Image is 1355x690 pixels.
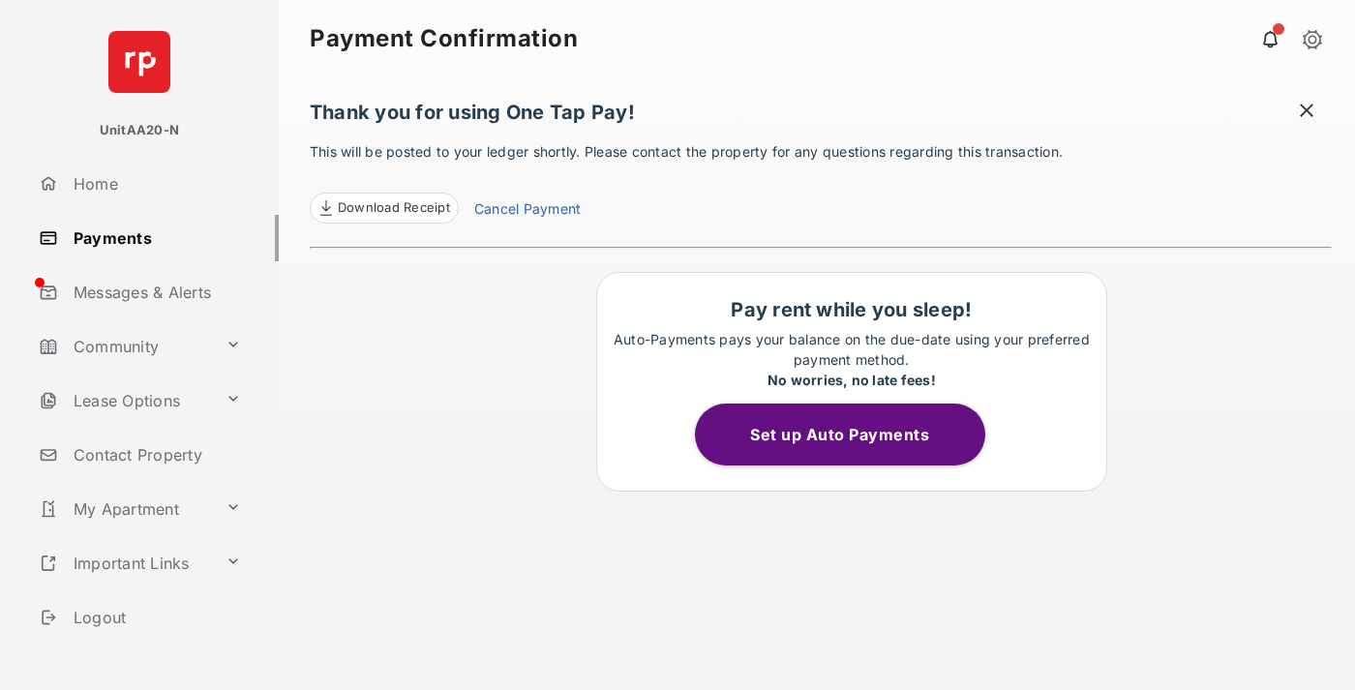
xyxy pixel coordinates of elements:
a: Set up Auto Payments [695,425,1009,444]
a: Community [31,323,218,370]
a: My Apartment [31,486,218,532]
p: UnitAA20-N [100,121,179,140]
a: Cancel Payment [474,198,581,224]
a: Messages & Alerts [31,269,279,315]
a: Important Links [31,540,218,586]
a: Payments [31,215,279,261]
h1: Pay rent while you sleep! [607,298,1097,321]
button: Set up Auto Payments [695,404,985,465]
div: No worries, no late fees! [607,370,1097,390]
p: Auto-Payments pays your balance on the due-date using your preferred payment method. [607,329,1097,390]
a: Contact Property [31,432,279,478]
strong: Payment Confirmation [310,27,578,50]
a: Download Receipt [310,193,459,224]
p: This will be posted to your ledger shortly. Please contact the property for any questions regardi... [310,141,1332,224]
a: Logout [31,594,279,641]
h1: Thank you for using One Tap Pay! [310,101,1332,134]
img: svg+xml;base64,PHN2ZyB4bWxucz0iaHR0cDovL3d3dy53My5vcmcvMjAwMC9zdmciIHdpZHRoPSI2NCIgaGVpZ2h0PSI2NC... [108,31,170,93]
a: Lease Options [31,377,218,424]
span: Download Receipt [338,198,450,218]
a: Home [31,161,279,207]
